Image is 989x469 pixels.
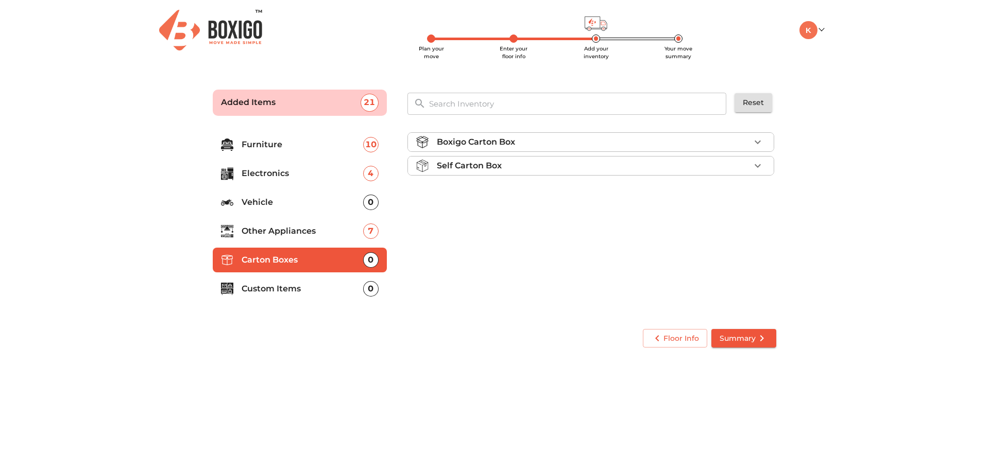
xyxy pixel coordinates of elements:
p: Custom Items [242,283,363,295]
div: 7 [363,223,379,239]
div: 0 [363,252,379,268]
span: Reset [743,96,764,109]
span: Enter your floor info [500,45,527,60]
span: Add your inventory [584,45,609,60]
p: Vehicle [242,196,363,209]
button: Summary [711,329,776,348]
p: Boxigo Carton Box [437,136,515,148]
button: Reset [735,93,772,112]
img: self_carton_box [416,160,429,172]
img: boxigo_carton_box [416,136,429,148]
button: Floor Info [643,329,707,348]
div: 0 [363,195,379,210]
img: Boxigo [159,10,262,50]
p: Other Appliances [242,225,363,237]
div: 10 [363,137,379,152]
p: Furniture [242,138,363,151]
span: Your move summary [664,45,692,60]
div: 21 [361,94,379,112]
div: 4 [363,166,379,181]
span: Floor Info [651,332,699,345]
span: Summary [720,332,768,345]
p: Electronics [242,167,363,180]
p: Carton Boxes [242,254,363,266]
p: Added Items [221,96,361,109]
span: Plan your move [419,45,444,60]
p: Self Carton Box [437,160,502,172]
input: Search Inventory [423,93,734,115]
div: 0 [363,281,379,297]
